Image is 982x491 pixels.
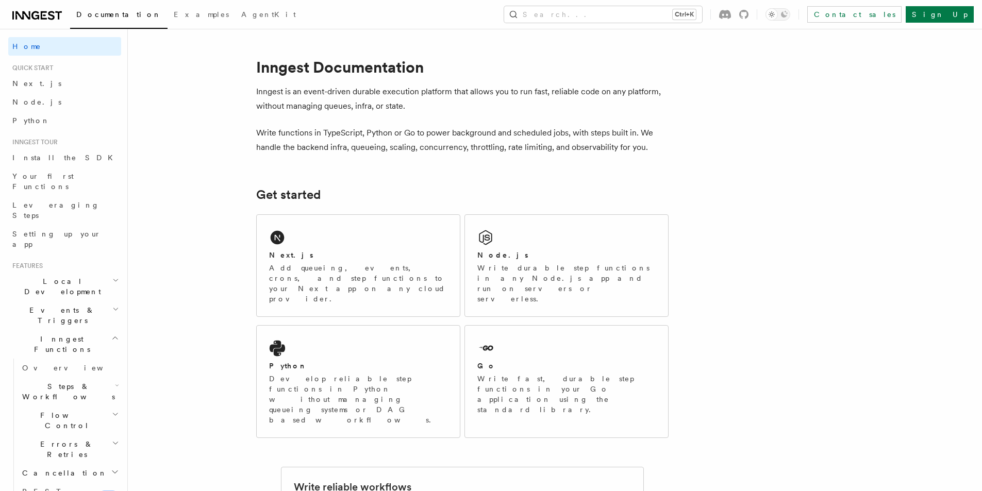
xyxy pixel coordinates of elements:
a: Setting up your app [8,225,121,253]
span: Steps & Workflows [18,381,115,402]
p: Add queueing, events, crons, and step functions to your Next app on any cloud provider. [269,263,447,304]
span: Inngest tour [8,138,58,146]
span: AgentKit [241,10,296,19]
h2: Python [269,361,307,371]
span: Flow Control [18,410,112,431]
a: GoWrite fast, durable step functions in your Go application using the standard library. [464,325,669,438]
span: Node.js [12,98,61,106]
button: Toggle dark mode [765,8,790,21]
a: Python [8,111,121,130]
button: Events & Triggers [8,301,121,330]
button: Search...Ctrl+K [504,6,702,23]
span: Overview [22,364,128,372]
span: Features [8,262,43,270]
a: Documentation [70,3,168,29]
a: Home [8,37,121,56]
a: Next.jsAdd queueing, events, crons, and step functions to your Next app on any cloud provider. [256,214,460,317]
p: Write fast, durable step functions in your Go application using the standard library. [477,374,656,415]
a: Node.js [8,93,121,111]
button: Local Development [8,272,121,301]
h2: Node.js [477,250,528,260]
span: Home [12,41,41,52]
p: Write functions in TypeScript, Python or Go to power background and scheduled jobs, with steps bu... [256,126,669,155]
a: Install the SDK [8,148,121,167]
span: Inngest Functions [8,334,111,354]
span: Events & Triggers [8,305,112,326]
a: Get started [256,188,321,202]
p: Develop reliable step functions in Python without managing queueing systems or DAG based workflows. [269,374,447,425]
a: Your first Functions [8,167,121,196]
button: Flow Control [18,406,121,435]
span: Examples [174,10,229,19]
a: Node.jsWrite durable step functions in any Node.js app and run on servers or serverless. [464,214,669,317]
a: Overview [18,359,121,377]
button: Errors & Retries [18,435,121,464]
span: Documentation [76,10,161,19]
span: Quick start [8,64,53,72]
span: Errors & Retries [18,439,112,460]
a: AgentKit [235,3,302,28]
h2: Next.js [269,250,313,260]
a: PythonDevelop reliable step functions in Python without managing queueing systems or DAG based wo... [256,325,460,438]
span: Local Development [8,276,112,297]
a: Examples [168,3,235,28]
span: Your first Functions [12,172,74,191]
a: Next.js [8,74,121,93]
kbd: Ctrl+K [673,9,696,20]
button: Cancellation [18,464,121,482]
span: Leveraging Steps [12,201,99,219]
a: Contact sales [807,6,902,23]
button: Inngest Functions [8,330,121,359]
span: Next.js [12,79,61,88]
span: Python [12,116,50,125]
h2: Go [477,361,496,371]
span: Setting up your app [12,230,101,248]
button: Steps & Workflows [18,377,121,406]
a: Leveraging Steps [8,196,121,225]
p: Inngest is an event-driven durable execution platform that allows you to run fast, reliable code ... [256,84,669,113]
span: Install the SDK [12,154,119,162]
h1: Inngest Documentation [256,58,669,76]
p: Write durable step functions in any Node.js app and run on servers or serverless. [477,263,656,304]
a: Sign Up [906,6,974,23]
span: Cancellation [18,468,107,478]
